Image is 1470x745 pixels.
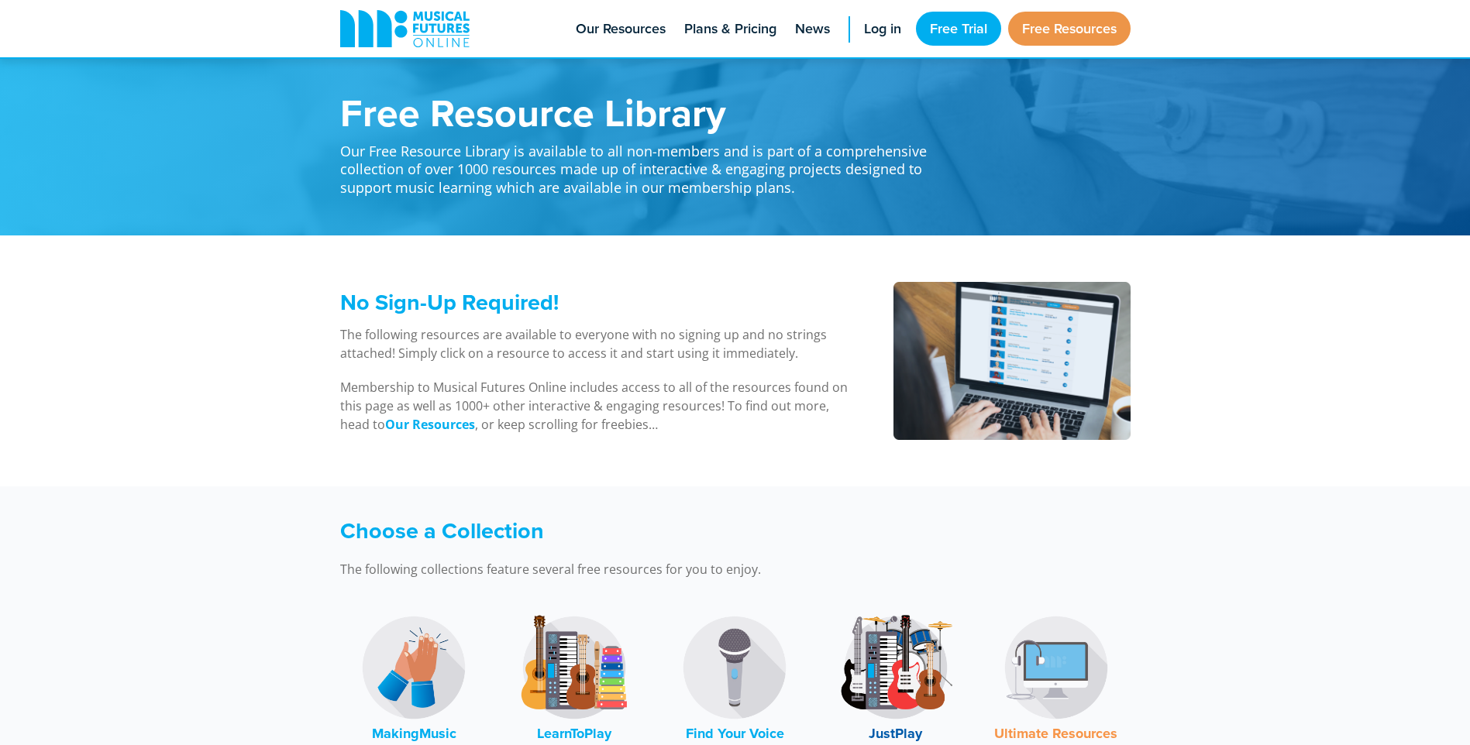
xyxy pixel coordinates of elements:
span: Our Resources [576,19,666,39]
font: LearnToPlay [537,723,611,743]
a: Free Trial [916,12,1001,46]
p: Our Free Resource Library is available to all non-members and is part of a comprehensive collecti... [340,132,945,197]
span: Plans & Pricing [684,19,776,39]
span: Log in [864,19,901,39]
span: News [795,19,830,39]
font: Find Your Voice [686,723,784,743]
h1: Free Resource Library [340,93,945,132]
font: MakingMusic [372,723,456,743]
img: Find Your Voice Logo [676,609,793,726]
p: Membership to Musical Futures Online includes access to all of the resources found on this page a... [340,378,854,434]
h3: Choose a Collection [340,517,945,544]
p: The following collections feature several free resources for you to enjoy. [340,560,945,578]
p: The following resources are available to everyone with no signing up and no strings attached! Sim... [340,325,854,362]
a: Free Resources [1008,12,1131,46]
img: JustPlay Logo [838,609,954,726]
img: Music Technology Logo [998,609,1114,726]
a: Our Resources [385,416,475,434]
strong: Our Resources [385,416,475,433]
span: No Sign-Up Required! [340,286,559,318]
font: JustPlay [869,723,922,743]
img: LearnToPlay Logo [516,609,632,726]
img: MakingMusic Logo [356,609,472,726]
font: Ultimate Resources [994,723,1117,743]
